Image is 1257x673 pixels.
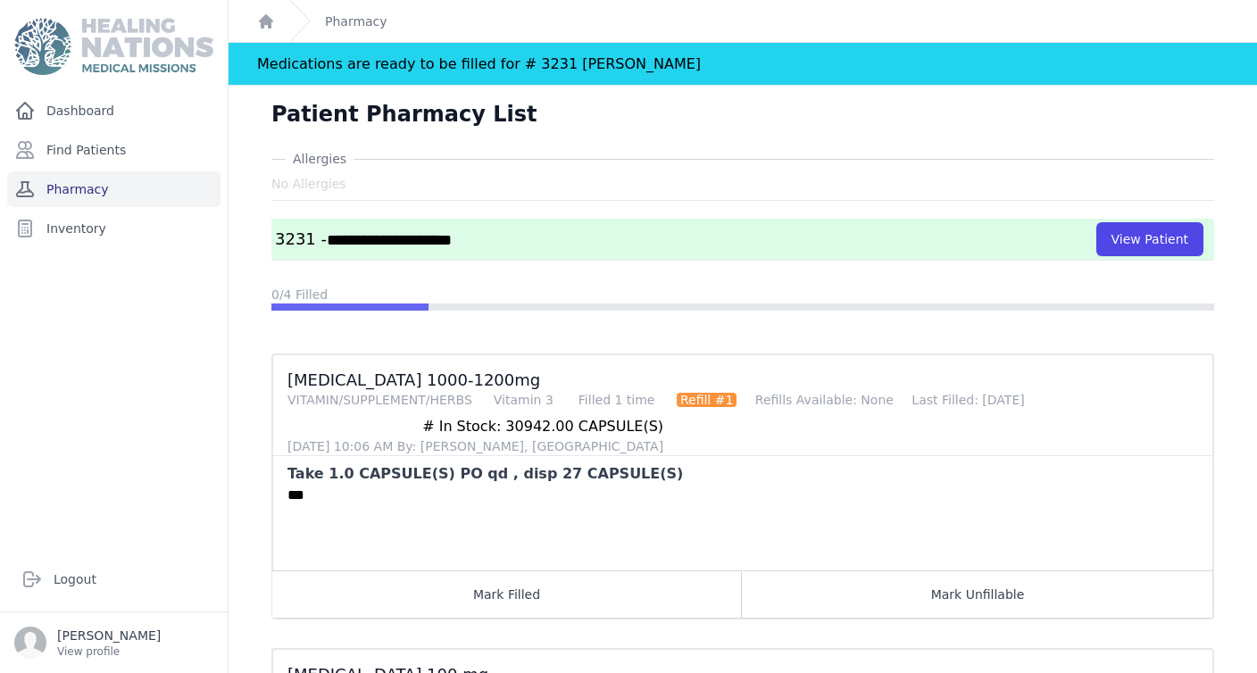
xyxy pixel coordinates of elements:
[57,627,161,644] p: [PERSON_NAME]
[14,18,212,75] img: Medical Missions EMR
[7,171,221,207] a: Pharmacy
[271,286,1214,303] div: 0/4 Filled
[7,211,221,246] a: Inventory
[14,627,213,659] a: [PERSON_NAME] View profile
[287,437,663,455] div: [DATE] 10:06 AM By: [PERSON_NAME], [GEOGRAPHIC_DATA]
[257,43,701,85] div: Medications are ready to be filled for # 3231 [PERSON_NAME]
[1096,222,1203,256] button: View Patient
[325,12,387,30] a: Pharmacy
[287,391,472,409] div: VITAMIN/SUPPLEMENT/HERBS
[755,393,894,407] span: Refills Available: None
[287,416,663,437] div: # In Stock: 30942.00 CAPSULE(S)
[271,100,537,129] h1: Patient Pharmacy List
[575,393,659,407] span: Filled 1 time
[271,175,346,193] span: No Allergies
[287,370,1198,409] h3: [MEDICAL_DATA] 1000-1200mg
[57,644,161,659] p: View profile
[229,43,1257,86] div: Notification
[286,150,354,168] span: Allergies
[7,132,221,168] a: Find Patients
[275,228,1096,251] h3: 3231 -
[14,561,213,597] a: Logout
[494,391,554,409] div: Vitamin 3
[7,93,221,129] a: Dashboard
[743,570,1212,618] button: Mark Unfillable
[912,393,1024,407] span: Last Filled: [DATE]
[287,463,683,485] div: Take 1.0 CAPSULE(S) PO qd , disp 27 CAPSULE(S)
[677,393,737,407] span: Refill #1
[272,570,742,618] button: Mark Filled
